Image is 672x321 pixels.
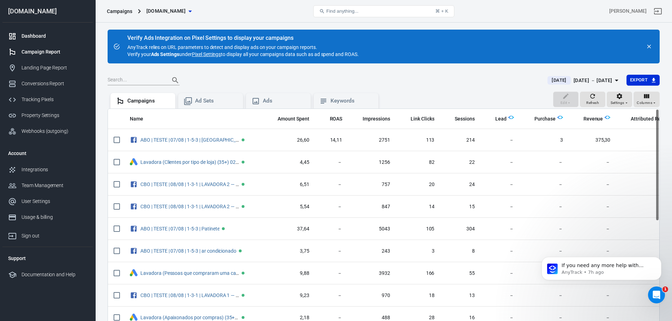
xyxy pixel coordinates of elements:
[574,203,611,210] span: －
[495,116,507,123] span: Lead
[140,315,240,320] span: Lavadora (Apaixonados por compras) (35+) 02/08 #3
[401,159,435,166] span: 82
[242,205,244,208] span: Active
[321,159,343,166] span: －
[321,292,343,299] span: －
[486,226,514,233] span: －
[242,272,244,274] span: Active
[22,128,87,135] div: Webhooks (outgoing)
[140,226,219,232] a: ABO | TESTE | 07/08 | 1-5-3 | Patinete
[22,48,87,56] div: Campaign Report
[607,92,632,107] button: Settings
[401,292,435,299] span: 18
[353,159,390,166] span: 1256
[321,270,343,277] span: －
[446,137,475,144] span: 214
[486,159,514,166] span: －
[140,270,308,276] a: Lavadora (Pessoas que compraram uma casa recentemente) (35+) 02/08 #2
[242,183,244,186] span: Active
[268,270,309,277] span: 9,88
[525,270,563,277] span: －
[353,181,390,188] span: 757
[637,100,652,106] span: Columns
[2,8,93,14] div: [DOMAIN_NAME]
[140,137,240,142] span: ABO | TESTE | 07/08 | 1-5-3 | Lavadora
[130,224,138,233] svg: Facebook Ads
[401,248,435,255] span: 3
[151,51,180,57] strong: Ads Settings
[2,162,93,178] a: Integrations
[130,291,138,300] svg: Facebook Ads
[22,166,87,173] div: Integrations
[321,226,343,233] span: －
[242,294,244,297] span: Active
[140,226,220,231] span: ABO | TESTE | 07/08 | 1-5-3 | Patinete
[140,248,237,253] span: ABO | TESTE | 07/08 | 1-5-3 | ar condicionado
[130,247,138,255] svg: Facebook Ads
[326,8,358,14] span: Find anything...
[321,115,343,123] span: The total return on ad spend
[2,60,93,76] a: Landing Page Report
[2,76,93,92] a: Conversions Report
[525,292,563,299] span: －
[140,204,240,209] span: CBO | TESTE | 08/08 | 1-3-1 | LAVADORA 2 — COMPRAS/COMPRADORES ENVOLVIDOS
[622,181,671,188] span: －
[401,226,435,233] span: 105
[239,249,242,252] span: Active
[622,137,671,144] span: 3
[622,159,671,166] span: －
[130,202,138,211] svg: Facebook Ads
[130,180,138,189] svg: Facebook Ads
[222,227,225,230] span: Active
[140,248,236,254] a: ABO | TESTE | 07/08 | 1-5-3 | ar condicionado
[574,159,611,166] span: －
[525,203,563,210] span: －
[446,203,475,210] span: 15
[321,181,343,188] span: －
[508,115,514,120] img: Logo
[525,248,563,255] span: －
[486,181,514,188] span: －
[331,97,373,105] div: Keywords
[140,293,240,298] span: CBO | TESTE | 08/08 | 1-3-1 | LAVADORA 1 — COMPRAS/COMPRADORES ENVOLVIDOS
[127,97,170,105] div: Campaigns
[401,115,435,123] span: The number of clicks on links within the ad that led to advertiser-specified destinations
[644,42,654,51] button: close
[574,181,611,188] span: －
[242,138,244,141] span: Active
[140,271,240,276] span: Lavadora (Pessoas que compraram uma casa recentemente) (35+) 02/08 #2
[268,115,309,123] span: The estimated total amount of money you've spent on your campaign, ad set or ad during its schedule.
[549,77,569,84] span: [DATE]
[622,115,671,123] span: The total conversions attributed according to your ad network (Facebook, Google, etc.)
[127,35,359,42] div: Verify Ads Integration on Pixel Settings to display your campaigns
[574,76,612,85] div: [DATE] － [DATE]
[22,32,87,40] div: Dashboard
[363,115,390,123] span: The number of times your ads were on screen.
[411,115,435,123] span: The number of clicks on links within the ad that led to advertiser-specified destinations
[662,286,668,292] span: 1
[127,35,359,58] div: AnyTrack relies on URL parameters to detect and display ads on your campaign reports. Verify your...
[140,315,258,320] a: Lavadora (Apaixonados por compras) (35+) 02/08 #3
[278,116,309,123] span: Amount Spent
[631,116,671,123] span: Attributed Results
[140,181,254,187] a: CBO | TESTE | 08/08 | 1-3-1 | LAVADORA 2 — ABERTO
[140,204,327,209] a: CBO | TESTE | 08/08 | 1-3-1 | LAVADORA 2 — COMPRAS/COMPRADORES ENVOLVIDOS
[195,97,237,105] div: Ad Sets
[626,75,660,86] button: Export
[167,72,184,89] button: Search
[321,137,343,144] span: 14,11
[531,242,672,302] iframe: Intercom notifications message
[446,159,475,166] span: 22
[455,116,475,123] span: Sessions
[525,181,563,188] span: －
[486,137,514,144] span: －
[401,203,435,210] span: 14
[140,159,243,165] a: Lavadora (Clientes por tipo de loja) (35+) 02/08
[140,292,327,298] a: CBO | TESTE | 08/08 | 1-3-1 | LAVADORA 1 — COMPRAS/COMPRADORES ENVOLVIDOS
[411,116,435,123] span: Link Clicks
[22,271,87,278] div: Documentation and Help
[22,112,87,119] div: Property Settings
